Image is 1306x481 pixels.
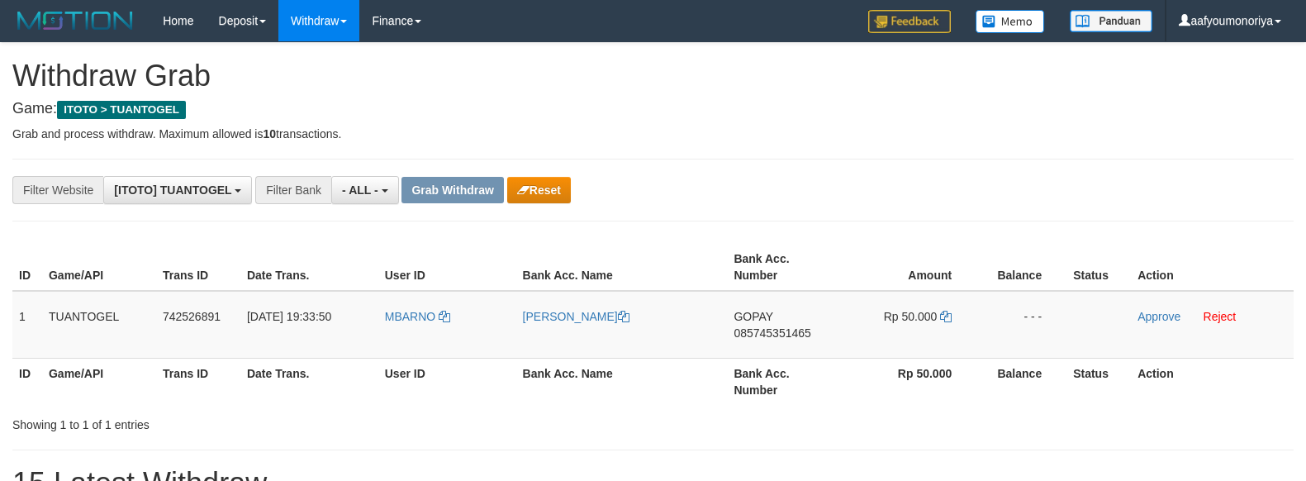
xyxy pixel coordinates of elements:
th: ID [12,358,42,405]
th: Date Trans. [240,244,378,291]
th: Game/API [42,244,156,291]
img: Button%20Memo.svg [976,10,1045,33]
button: [ITOTO] TUANTOGEL [103,176,252,204]
span: - ALL - [342,183,378,197]
span: Copy 085745351465 to clipboard [734,326,810,340]
span: 742526891 [163,310,221,323]
th: Action [1131,244,1294,291]
a: Approve [1137,310,1180,323]
p: Grab and process withdraw. Maximum allowed is transactions. [12,126,1294,142]
img: panduan.png [1070,10,1152,32]
th: Bank Acc. Number [727,244,841,291]
h1: Withdraw Grab [12,60,1294,93]
h4: Game: [12,101,1294,117]
a: Copy 50000 to clipboard [940,310,952,323]
a: MBARNO [385,310,450,323]
img: MOTION_logo.png [12,8,138,33]
span: ITOTO > TUANTOGEL [57,101,186,119]
div: Filter Bank [255,176,331,204]
th: Date Trans. [240,358,378,405]
th: Bank Acc. Name [516,244,728,291]
button: Grab Withdraw [401,177,503,203]
img: Feedback.jpg [868,10,951,33]
a: [PERSON_NAME] [523,310,629,323]
div: Showing 1 to 1 of 1 entries [12,410,532,433]
th: Trans ID [156,244,240,291]
th: Amount [841,244,976,291]
span: GOPAY [734,310,772,323]
th: Status [1066,244,1131,291]
th: Trans ID [156,358,240,405]
th: Bank Acc. Name [516,358,728,405]
th: ID [12,244,42,291]
td: 1 [12,291,42,359]
span: Rp 50.000 [884,310,938,323]
th: Action [1131,358,1294,405]
span: [DATE] 19:33:50 [247,310,331,323]
span: MBARNO [385,310,435,323]
th: User ID [378,244,516,291]
td: - - - [976,291,1066,359]
th: Game/API [42,358,156,405]
td: TUANTOGEL [42,291,156,359]
th: Balance [976,358,1066,405]
button: Reset [507,177,571,203]
strong: 10 [263,127,276,140]
th: Rp 50.000 [841,358,976,405]
button: - ALL - [331,176,398,204]
th: Status [1066,358,1131,405]
a: Reject [1204,310,1237,323]
th: Bank Acc. Number [727,358,841,405]
th: Balance [976,244,1066,291]
th: User ID [378,358,516,405]
div: Filter Website [12,176,103,204]
span: [ITOTO] TUANTOGEL [114,183,231,197]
